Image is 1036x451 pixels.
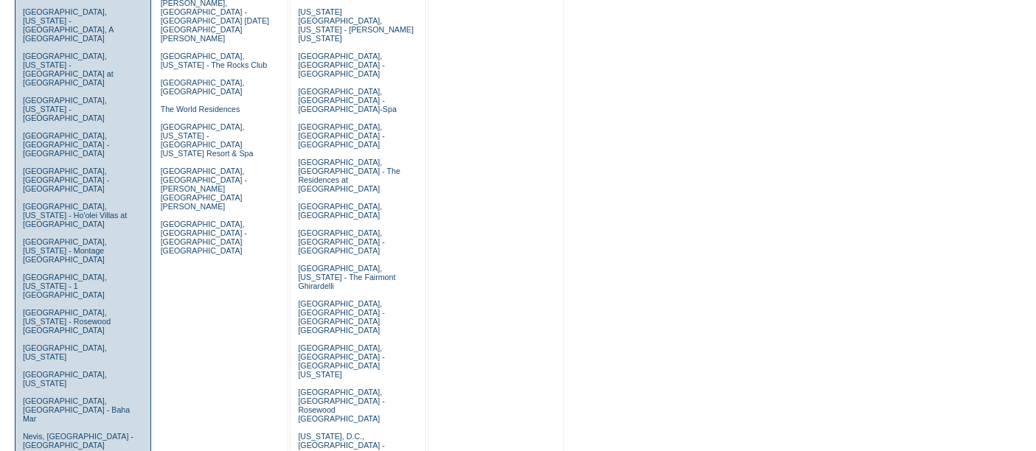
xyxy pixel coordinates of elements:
[161,105,240,113] a: The World Residences
[23,370,107,388] a: [GEOGRAPHIC_DATA], [US_STATE]
[298,343,384,379] a: [GEOGRAPHIC_DATA], [GEOGRAPHIC_DATA] - [GEOGRAPHIC_DATA] [US_STATE]
[161,52,268,69] a: [GEOGRAPHIC_DATA], [US_STATE] - The Rocks Club
[23,52,114,87] a: [GEOGRAPHIC_DATA], [US_STATE] - [GEOGRAPHIC_DATA] at [GEOGRAPHIC_DATA]
[23,96,107,122] a: [GEOGRAPHIC_DATA], [US_STATE] - [GEOGRAPHIC_DATA]
[298,7,414,43] a: [US_STATE][GEOGRAPHIC_DATA], [US_STATE] - [PERSON_NAME] [US_STATE]
[298,202,382,220] a: [GEOGRAPHIC_DATA], [GEOGRAPHIC_DATA]
[23,308,111,335] a: [GEOGRAPHIC_DATA], [US_STATE] - Rosewood [GEOGRAPHIC_DATA]
[23,432,133,450] a: Nevis, [GEOGRAPHIC_DATA] - [GEOGRAPHIC_DATA]
[298,388,384,423] a: [GEOGRAPHIC_DATA], [GEOGRAPHIC_DATA] - Rosewood [GEOGRAPHIC_DATA]
[298,122,384,149] a: [GEOGRAPHIC_DATA], [GEOGRAPHIC_DATA] - [GEOGRAPHIC_DATA]
[23,202,127,228] a: [GEOGRAPHIC_DATA], [US_STATE] - Ho'olei Villas at [GEOGRAPHIC_DATA]
[23,273,107,299] a: [GEOGRAPHIC_DATA], [US_STATE] - 1 [GEOGRAPHIC_DATA]
[23,237,107,264] a: [GEOGRAPHIC_DATA], [US_STATE] - Montage [GEOGRAPHIC_DATA]
[161,167,247,211] a: [GEOGRAPHIC_DATA], [GEOGRAPHIC_DATA] - [PERSON_NAME][GEOGRAPHIC_DATA][PERSON_NAME]
[298,299,384,335] a: [GEOGRAPHIC_DATA], [GEOGRAPHIC_DATA] - [GEOGRAPHIC_DATA] [GEOGRAPHIC_DATA]
[23,7,114,43] a: [GEOGRAPHIC_DATA], [US_STATE] - [GEOGRAPHIC_DATA], A [GEOGRAPHIC_DATA]
[161,78,245,96] a: [GEOGRAPHIC_DATA], [GEOGRAPHIC_DATA]
[298,264,395,290] a: [GEOGRAPHIC_DATA], [US_STATE] - The Fairmont Ghirardelli
[23,343,107,361] a: [GEOGRAPHIC_DATA], [US_STATE]
[23,396,130,423] a: [GEOGRAPHIC_DATA], [GEOGRAPHIC_DATA] - Baha Mar
[161,122,254,158] a: [GEOGRAPHIC_DATA], [US_STATE] - [GEOGRAPHIC_DATA] [US_STATE] Resort & Spa
[298,87,396,113] a: [GEOGRAPHIC_DATA], [GEOGRAPHIC_DATA] - [GEOGRAPHIC_DATA]-Spa
[161,220,247,255] a: [GEOGRAPHIC_DATA], [GEOGRAPHIC_DATA] - [GEOGRAPHIC_DATA] [GEOGRAPHIC_DATA]
[298,228,384,255] a: [GEOGRAPHIC_DATA], [GEOGRAPHIC_DATA] - [GEOGRAPHIC_DATA]
[298,158,400,193] a: [GEOGRAPHIC_DATA], [GEOGRAPHIC_DATA] - The Residences at [GEOGRAPHIC_DATA]
[298,52,384,78] a: [GEOGRAPHIC_DATA], [GEOGRAPHIC_DATA] - [GEOGRAPHIC_DATA]
[23,131,109,158] a: [GEOGRAPHIC_DATA], [GEOGRAPHIC_DATA] - [GEOGRAPHIC_DATA]
[23,167,109,193] a: [GEOGRAPHIC_DATA], [GEOGRAPHIC_DATA] - [GEOGRAPHIC_DATA]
